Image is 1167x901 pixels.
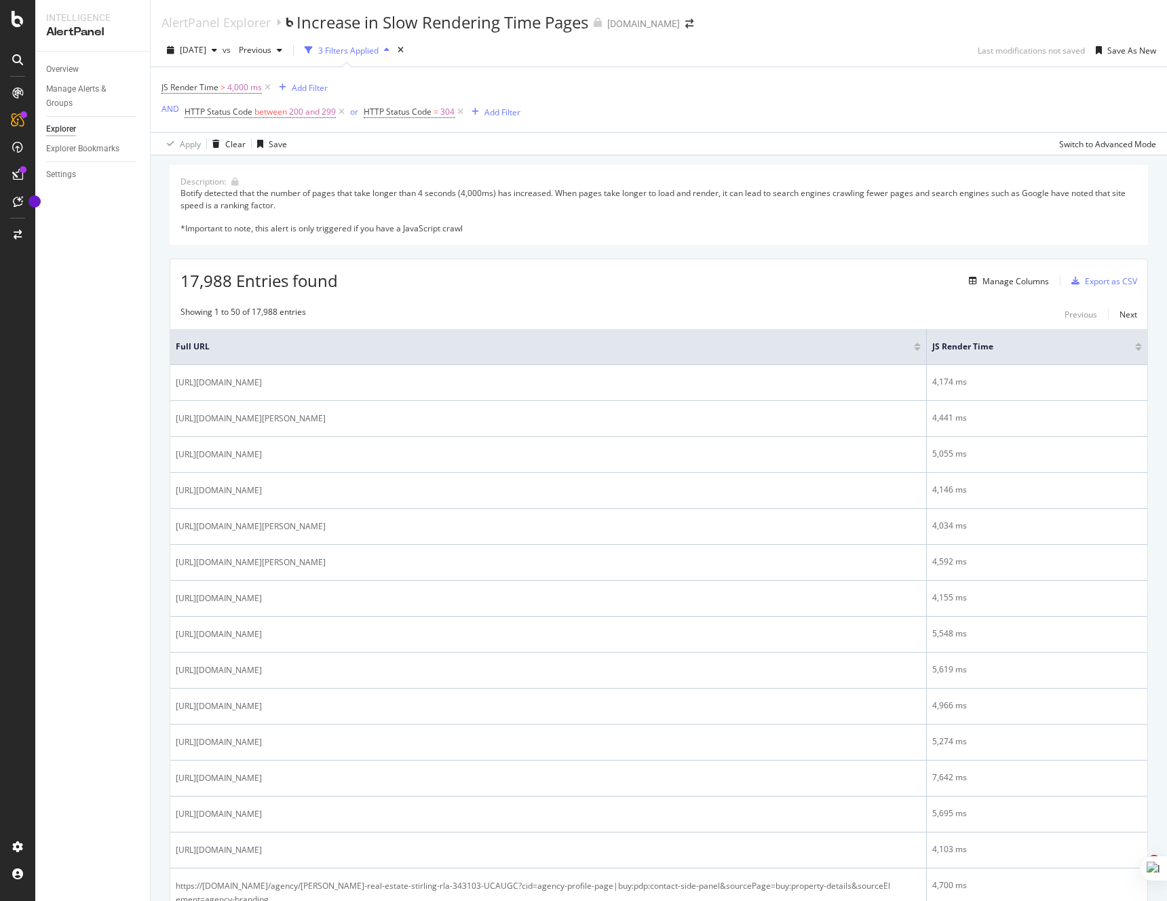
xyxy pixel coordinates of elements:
div: Add Filter [292,82,328,94]
div: 4,103 ms [932,843,1142,856]
div: 4,441 ms [932,412,1142,424]
span: [URL][DOMAIN_NAME] [176,771,262,785]
div: Explorer Bookmarks [46,142,119,156]
div: 5,274 ms [932,735,1142,748]
div: AlertPanel [46,24,139,40]
div: Export as CSV [1085,275,1137,287]
button: Previous [1065,306,1097,322]
span: [URL][DOMAIN_NAME] [176,628,262,641]
span: > [221,81,225,93]
button: AND [161,102,179,115]
div: Previous [1065,309,1097,320]
div: Next [1120,309,1137,320]
div: Tooltip anchor [28,195,41,208]
div: [DOMAIN_NAME] [607,17,680,31]
button: [DATE] [161,39,223,61]
span: 17,988 Entries found [180,269,338,292]
span: [URL][DOMAIN_NAME] [176,843,262,857]
button: Add Filter [273,79,328,96]
span: 304 [440,102,455,121]
div: 5,055 ms [932,448,1142,460]
button: Switch to Advanced Mode [1054,133,1156,155]
a: Explorer Bookmarks [46,142,140,156]
span: [URL][DOMAIN_NAME] [176,735,262,749]
span: HTTP Status Code [364,106,432,117]
div: times [395,43,406,57]
div: 7,642 ms [932,771,1142,784]
span: [URL][DOMAIN_NAME] [176,807,262,821]
div: 4,146 ms [932,484,1142,496]
div: Add Filter [484,107,520,118]
a: Settings [46,168,140,182]
div: Save As New [1107,45,1156,56]
span: Full URL [176,341,894,353]
div: 4,155 ms [932,592,1142,604]
iframe: Intercom live chat [1121,855,1153,887]
span: [URL][DOMAIN_NAME] [176,664,262,677]
span: [URL][DOMAIN_NAME] [176,376,262,389]
div: Clear [225,138,246,150]
div: 4,592 ms [932,556,1142,568]
span: vs [223,44,233,56]
span: [URL][DOMAIN_NAME][PERSON_NAME] [176,412,326,425]
span: [URL][DOMAIN_NAME] [176,592,262,605]
div: arrow-right-arrow-left [685,19,693,28]
div: Explorer [46,122,76,136]
span: [URL][DOMAIN_NAME][PERSON_NAME] [176,556,326,569]
div: AND [161,103,179,115]
span: between [254,106,287,117]
a: Manage Alerts & Groups [46,82,140,111]
span: Previous [233,44,271,56]
button: Add Filter [466,104,520,120]
div: Last modifications not saved [978,45,1085,56]
span: 2025 Sep. 8th [180,44,206,56]
span: = [434,106,438,117]
button: Next [1120,306,1137,322]
div: Showing 1 to 50 of 17,988 entries [180,306,306,322]
button: Previous [233,39,288,61]
div: Overview [46,62,79,77]
a: Overview [46,62,140,77]
span: JS Render Time [161,81,218,93]
div: Increase in Slow Rendering Time Pages [296,11,588,34]
button: Save As New [1090,39,1156,61]
button: Export as CSV [1066,270,1137,292]
span: 1 [1149,855,1160,866]
button: 3 Filters Applied [299,39,395,61]
span: 200 and 299 [289,102,336,121]
div: 4,174 ms [932,376,1142,388]
div: Switch to Advanced Mode [1059,138,1156,150]
div: 5,619 ms [932,664,1142,676]
button: Apply [161,133,201,155]
span: 4,000 ms [227,78,262,97]
button: Manage Columns [963,273,1049,289]
span: [URL][DOMAIN_NAME] [176,448,262,461]
div: Botify detected that the number of pages that take longer than 4 seconds (4,000ms) has increased.... [180,187,1137,234]
a: Explorer [46,122,140,136]
div: 4,966 ms [932,699,1142,712]
a: AlertPanel Explorer [161,15,271,30]
div: Save [269,138,287,150]
div: 3 Filters Applied [318,45,379,56]
div: Manage Alerts & Groups [46,82,128,111]
div: Apply [180,138,201,150]
div: 4,700 ms [932,879,1142,892]
div: Manage Columns [982,275,1049,287]
span: [URL][DOMAIN_NAME][PERSON_NAME] [176,520,326,533]
div: Intelligence [46,11,139,24]
button: Save [252,133,287,155]
div: 4,034 ms [932,520,1142,532]
span: [URL][DOMAIN_NAME] [176,484,262,497]
div: or [350,106,358,117]
button: Clear [207,133,246,155]
button: or [350,105,358,118]
span: HTTP Status Code [185,106,252,117]
div: 5,695 ms [932,807,1142,820]
span: [URL][DOMAIN_NAME] [176,699,262,713]
div: Settings [46,168,76,182]
span: JS Render Time [932,341,1115,353]
div: 5,548 ms [932,628,1142,640]
div: Description: [180,176,226,187]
